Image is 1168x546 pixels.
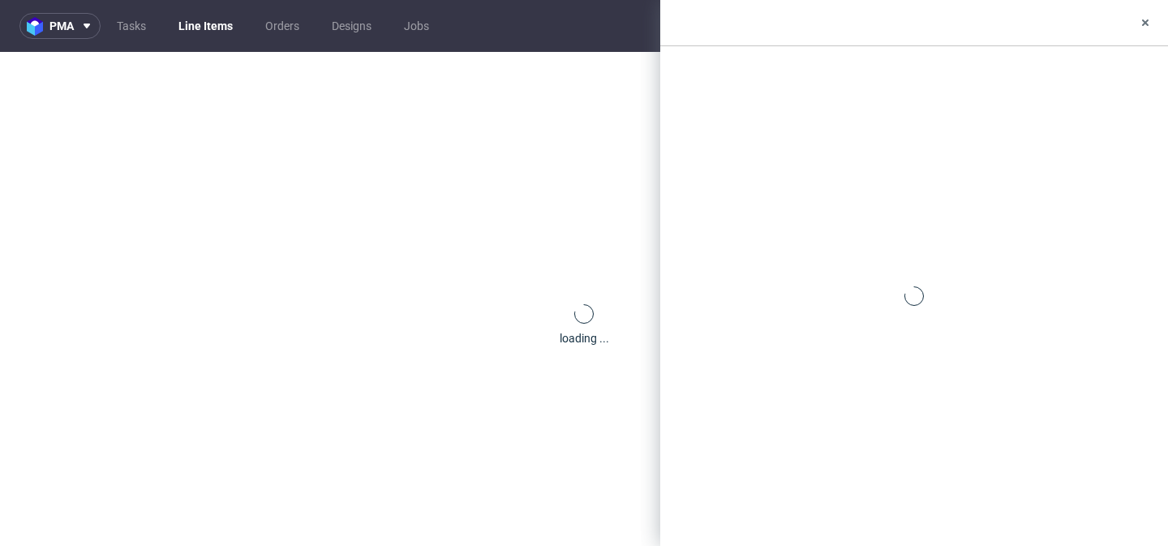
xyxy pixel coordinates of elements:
span: pma [49,20,74,32]
button: pma [19,13,101,39]
a: Jobs [394,13,439,39]
img: logo [27,17,49,36]
a: Line Items [169,13,243,39]
a: Tasks [107,13,156,39]
div: loading ... [560,330,609,346]
a: Orders [255,13,309,39]
a: Designs [322,13,381,39]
